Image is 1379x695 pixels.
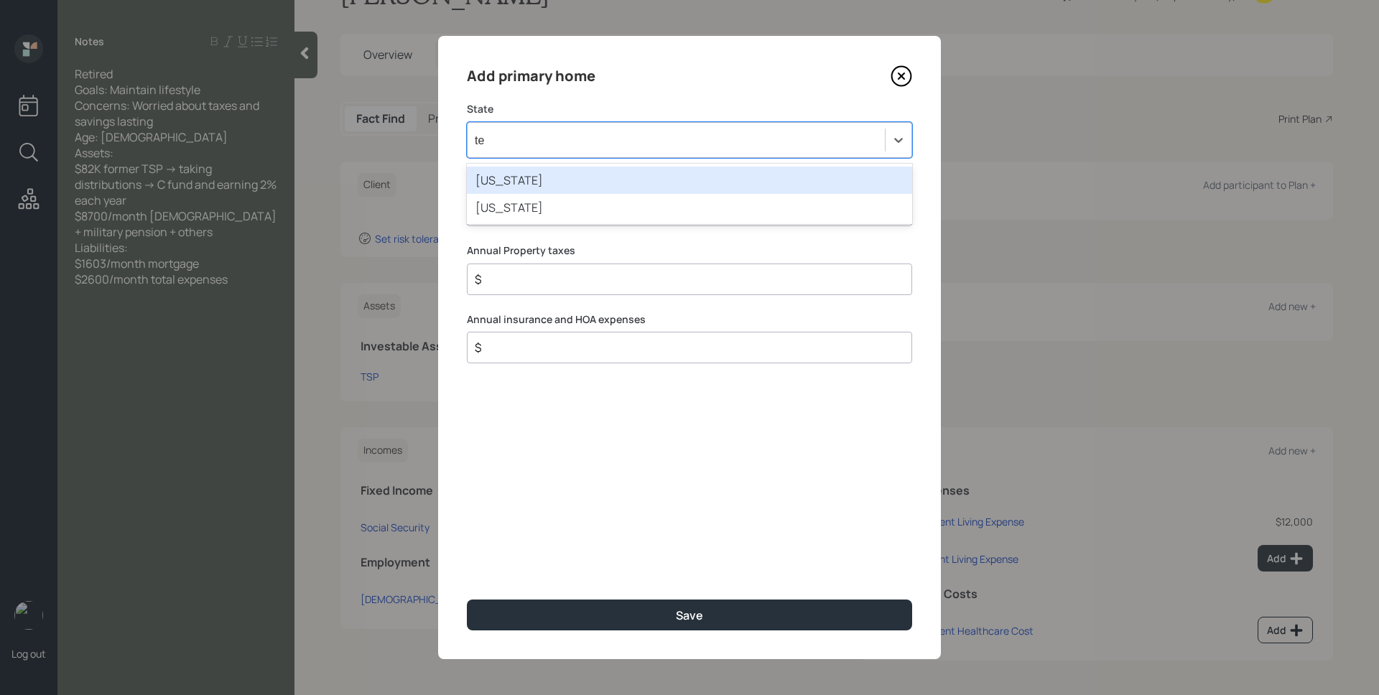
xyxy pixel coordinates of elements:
[467,65,595,88] h4: Add primary home
[467,312,912,327] label: Annual insurance and HOA expenses
[467,600,912,630] button: Save
[467,194,912,221] div: [US_STATE]
[467,167,912,194] div: [US_STATE]
[676,607,703,623] div: Save
[467,102,912,116] label: State
[467,243,912,258] label: Annual Property taxes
